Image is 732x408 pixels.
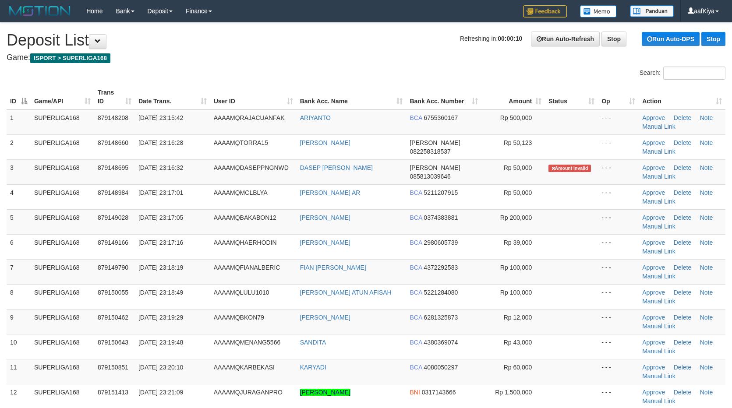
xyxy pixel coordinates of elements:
span: Copy 6281325873 to clipboard [424,314,458,321]
input: Search: [663,67,725,80]
td: 11 [7,359,31,384]
span: 879149166 [98,239,128,246]
a: Manual Link [642,397,675,404]
span: Rp 500,000 [500,114,532,121]
th: ID: activate to sort column descending [7,84,31,109]
a: Note [700,389,713,396]
a: Note [700,164,713,171]
span: AAAAMQHAERHODIN [214,239,277,246]
span: Copy 085813039646 to clipboard [410,173,450,180]
span: Rp 50,123 [504,139,532,146]
a: Approve [642,114,665,121]
td: 10 [7,334,31,359]
td: - - - [598,359,639,384]
a: Approve [642,214,665,221]
a: ARIYANTO [300,114,331,121]
span: Copy 2980605739 to clipboard [424,239,458,246]
span: Refreshing in: [460,35,522,42]
a: Delete [674,264,691,271]
label: Search: [640,67,725,80]
th: Bank Acc. Number: activate to sort column ascending [406,84,481,109]
span: BCA [410,289,422,296]
a: Approve [642,164,665,171]
span: AAAAMQDASEPPNGNWD [214,164,289,171]
span: Copy 4372292583 to clipboard [424,264,458,271]
a: Note [700,189,713,196]
a: Approve [642,339,665,346]
td: - - - [598,184,639,209]
td: 6 [7,234,31,259]
span: AAAAMQLULU1010 [214,289,269,296]
a: KARYADI [300,364,326,371]
span: AAAAMQBAKABON12 [214,214,276,221]
span: ISPORT > SUPERLIGA168 [30,53,110,63]
span: Amount is not matched [548,165,591,172]
span: Copy 6755360167 to clipboard [424,114,458,121]
span: Rp 12,000 [504,314,532,321]
a: [PERSON_NAME] [300,214,350,221]
span: Rp 200,000 [500,214,532,221]
span: [DATE] 23:17:05 [138,214,183,221]
th: User ID: activate to sort column ascending [210,84,297,109]
span: BCA [410,189,422,196]
th: Date Trans.: activate to sort column ascending [135,84,210,109]
a: Manual Link [642,273,675,280]
span: Rp 100,000 [500,264,532,271]
span: Rp 39,000 [504,239,532,246]
td: - - - [598,309,639,334]
span: Copy 5211207915 to clipboard [424,189,458,196]
td: SUPERLIGA168 [31,184,94,209]
a: Manual Link [642,248,675,255]
td: 3 [7,159,31,184]
td: 4 [7,184,31,209]
a: Run Auto-DPS [642,32,700,46]
span: Rp 60,000 [504,364,532,371]
a: Manual Link [642,373,675,380]
a: Approve [642,364,665,371]
td: - - - [598,334,639,359]
a: Manual Link [642,173,675,180]
a: Note [700,139,713,146]
a: Note [700,339,713,346]
span: Rp 50,000 [504,164,532,171]
a: [PERSON_NAME] [300,239,350,246]
a: Manual Link [642,123,675,130]
td: - - - [598,159,639,184]
td: SUPERLIGA168 [31,109,94,135]
span: BCA [410,339,422,346]
td: 5 [7,209,31,234]
a: SANDITA [300,339,326,346]
a: Run Auto-Refresh [531,32,600,46]
a: [PERSON_NAME] AR [300,189,361,196]
img: Feedback.jpg [523,5,567,18]
span: 879150851 [98,364,128,371]
h4: Game: [7,53,725,62]
a: [PERSON_NAME] [300,314,350,321]
span: [PERSON_NAME] [410,139,460,146]
span: 879148984 [98,189,128,196]
span: AAAAMQTORRA15 [214,139,268,146]
span: [DATE] 23:16:28 [138,139,183,146]
a: [PERSON_NAME] [300,139,350,146]
a: Note [700,314,713,321]
span: [DATE] 23:21:09 [138,389,183,396]
span: Copy 0317143666 to clipboard [422,389,456,396]
span: [PERSON_NAME] [410,164,460,171]
span: [DATE] 23:17:16 [138,239,183,246]
span: 879148208 [98,114,128,121]
a: Note [700,289,713,296]
a: Manual Link [642,223,675,230]
th: Amount: activate to sort column ascending [481,84,545,109]
span: AAAAMQBKON79 [214,314,264,321]
th: Trans ID: activate to sort column ascending [94,84,135,109]
span: BCA [410,264,422,271]
td: SUPERLIGA168 [31,209,94,234]
a: [PERSON_NAME] [300,389,350,396]
span: Copy 4380369074 to clipboard [424,339,458,346]
span: 879150462 [98,314,128,321]
span: 879148660 [98,139,128,146]
a: FIAN [PERSON_NAME] [300,264,366,271]
span: Copy 5221284080 to clipboard [424,289,458,296]
th: Bank Acc. Name: activate to sort column ascending [297,84,407,109]
span: AAAAMQMCLBLYA [214,189,268,196]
